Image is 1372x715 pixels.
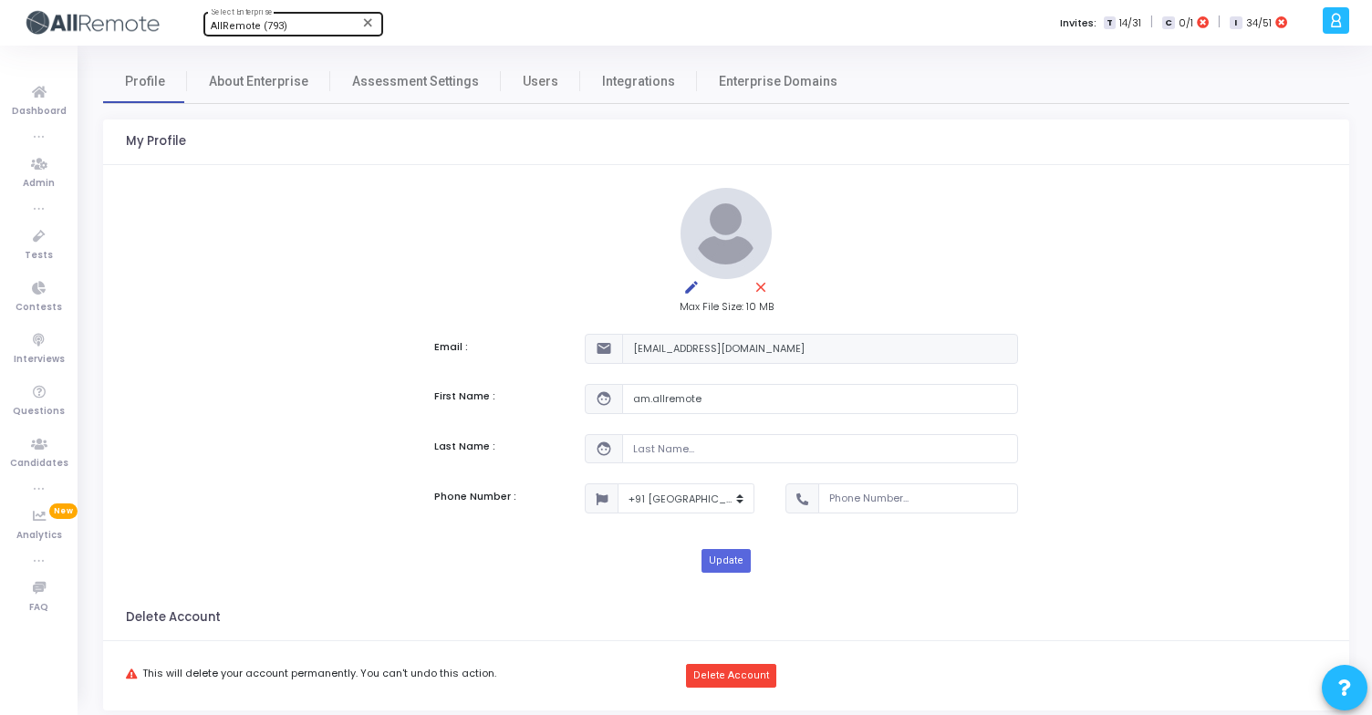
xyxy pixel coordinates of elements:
span: Tests [25,248,53,264]
label: First Name : [434,389,495,404]
label: Phone Number : [434,489,516,504]
label: Last Name : [434,439,495,454]
button: Delete Account [686,664,776,688]
span: T [1104,16,1116,30]
button: Update [702,549,751,573]
span: FAQ [29,600,48,616]
span: New [49,503,78,519]
span: Enterprise Domains [719,72,837,91]
label: Email : [434,339,468,355]
kt-portlet-header: My Profile [103,119,1349,165]
input: First Name... [622,384,1018,414]
div: Max File Size: 10 MB [434,299,1018,315]
span: I [1230,16,1242,30]
span: About Enterprise [209,72,308,91]
span: Admin [23,176,55,192]
span: C [1162,16,1174,30]
input: Phone Number... [818,483,1018,513]
span: Users [523,72,558,91]
img: default.jpg [681,188,772,279]
span: Analytics [16,528,62,544]
span: Integrations [602,72,675,91]
span: Contests [16,300,62,316]
span: This will delete your account permanently. You can't undo this action. [142,668,496,679]
h3: My Profile [126,134,186,149]
label: Invites: [1060,16,1097,31]
span: Assessment Settings [352,72,479,91]
span: 14/31 [1119,16,1141,31]
mat-icon: edit [681,279,702,301]
span: 0/1 [1179,16,1193,31]
span: Profile [125,72,165,91]
mat-icon: close [750,279,772,301]
span: Interviews [14,352,65,368]
input: Last Name... [622,434,1018,464]
input: Email... [622,334,1018,364]
span: AllRemote (793) [211,20,287,32]
span: Candidates [10,456,68,471]
kt-portlet-header: Delete Account [103,596,1349,641]
span: | [1218,13,1221,32]
img: logo [23,5,160,41]
span: 34/51 [1246,16,1272,31]
h3: Delete Account [126,610,221,625]
span: | [1150,13,1153,32]
mat-icon: Clear [361,16,376,30]
span: Dashboard [12,104,67,119]
span: Questions [13,404,65,420]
